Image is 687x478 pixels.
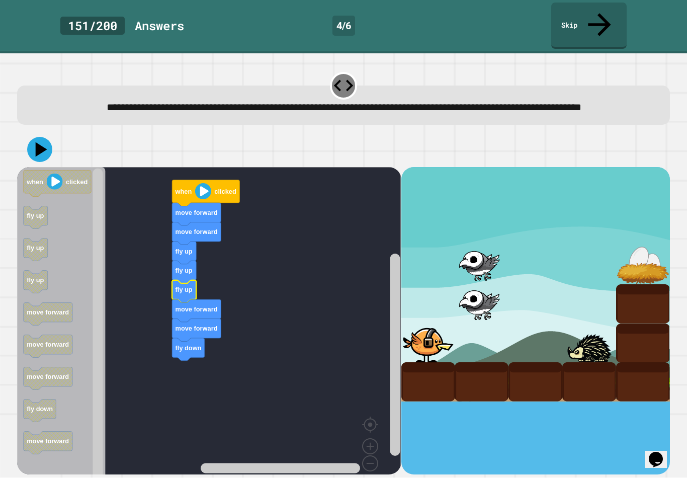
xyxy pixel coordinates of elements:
[176,344,202,352] text: fly down
[27,276,44,284] text: fly up
[27,244,44,252] text: fly up
[176,228,218,235] text: move forward
[175,188,192,195] text: when
[645,438,677,468] iframe: chat widget
[27,341,69,348] text: move forward
[551,3,627,49] a: Skip
[17,167,401,474] div: Blockly Workspace
[135,17,184,35] div: Answer s
[27,308,69,316] text: move forward
[176,267,193,274] text: fly up
[27,373,69,380] text: move forward
[176,248,193,255] text: fly up
[66,178,88,186] text: clicked
[176,305,218,313] text: move forward
[60,17,125,35] div: 151 / 200
[176,209,218,216] text: move forward
[214,188,236,195] text: clicked
[27,212,44,219] text: fly up
[176,286,193,294] text: fly up
[26,178,43,186] text: when
[176,325,218,332] text: move forward
[27,437,69,445] text: move forward
[27,405,53,413] text: fly down
[332,16,355,36] div: 4 / 6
